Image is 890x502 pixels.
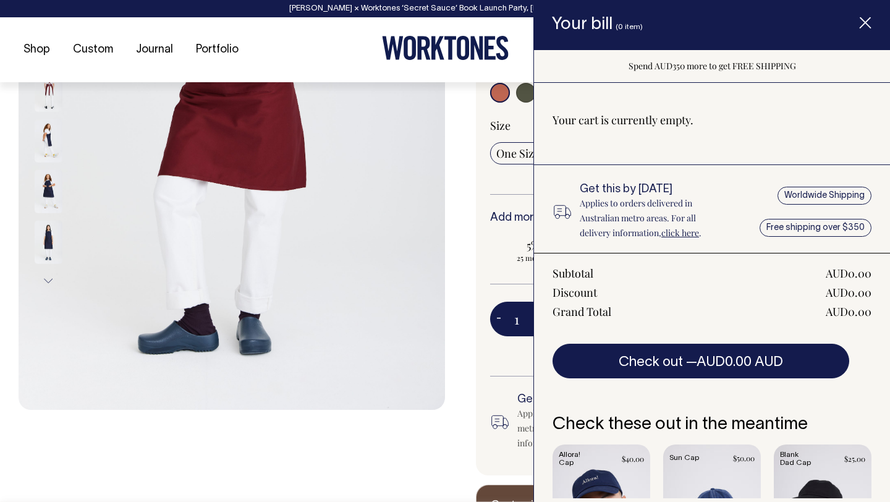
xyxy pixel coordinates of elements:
img: burgundy [35,68,62,111]
a: Shop [19,40,55,60]
div: AUD0.00 [826,285,871,300]
h6: Get this by [DATE] [580,184,726,196]
img: dark-navy [35,119,62,162]
h6: Check these out in the meantime [553,415,871,435]
span: Spend AUD350 more to get FREE SHIPPING [629,60,796,72]
div: Grand Total [553,304,611,319]
div: Size [490,118,833,133]
span: (0 item) [616,23,643,30]
p: Your cart is currently empty. [553,113,871,127]
h6: Get this by [DATE] [517,394,677,406]
a: Custom [68,40,118,60]
div: Subtotal [553,266,593,281]
input: 5% OFF 25 more to apply [490,234,598,266]
input: One Size Fits All [490,142,581,164]
span: 25 more to apply [496,253,592,263]
img: dark-navy [35,169,62,213]
button: Check out —AUD0.00 AUD [553,344,849,378]
a: Portfolio [191,40,244,60]
span: AUD0.00 AUD [697,356,783,368]
div: [PERSON_NAME] × Worktones ‘Secret Sauce’ Book Launch Party, [DATE]. . [12,4,878,13]
button: + [533,307,552,331]
div: AUD0.00 [826,266,871,281]
div: AUD0.00 [826,304,871,319]
span: 5% OFF [496,238,592,253]
h6: Add more of this item or any of our other to save [490,212,833,224]
div: Discount [553,285,597,300]
button: Next [39,267,57,295]
button: - [490,307,507,331]
p: Applies to orders delivered in Australian metro areas. For all delivery information, . [580,196,726,240]
a: click here [661,227,699,239]
div: Applies to orders delivered in Australian metro areas. For all delivery information, . [517,406,677,451]
span: One Size Fits All [496,146,575,161]
img: dark-navy [35,220,62,263]
a: Journal [131,40,178,60]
